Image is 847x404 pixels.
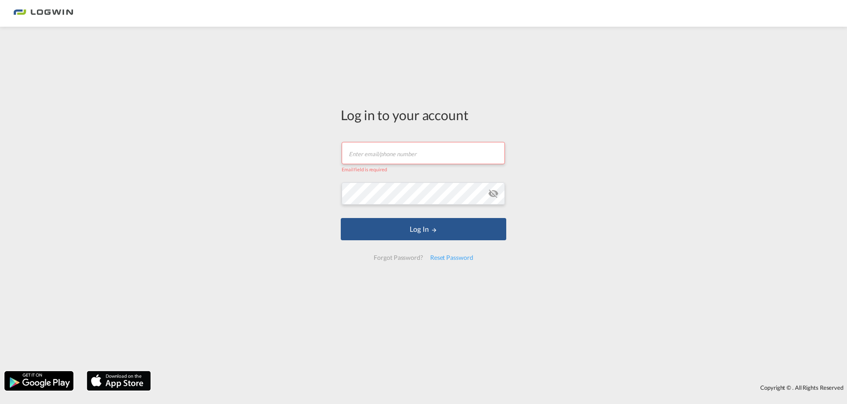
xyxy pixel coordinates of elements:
[427,250,477,266] div: Reset Password
[13,4,73,24] img: bc73a0e0d8c111efacd525e4c8ad7d32.png
[155,380,847,395] div: Copyright © . All Rights Reserved
[341,105,506,124] div: Log in to your account
[370,250,426,266] div: Forgot Password?
[4,370,74,392] img: google.png
[342,166,387,172] span: Email field is required
[86,370,152,392] img: apple.png
[342,142,505,164] input: Enter email/phone number
[488,188,499,199] md-icon: icon-eye-off
[341,218,506,240] button: LOGIN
